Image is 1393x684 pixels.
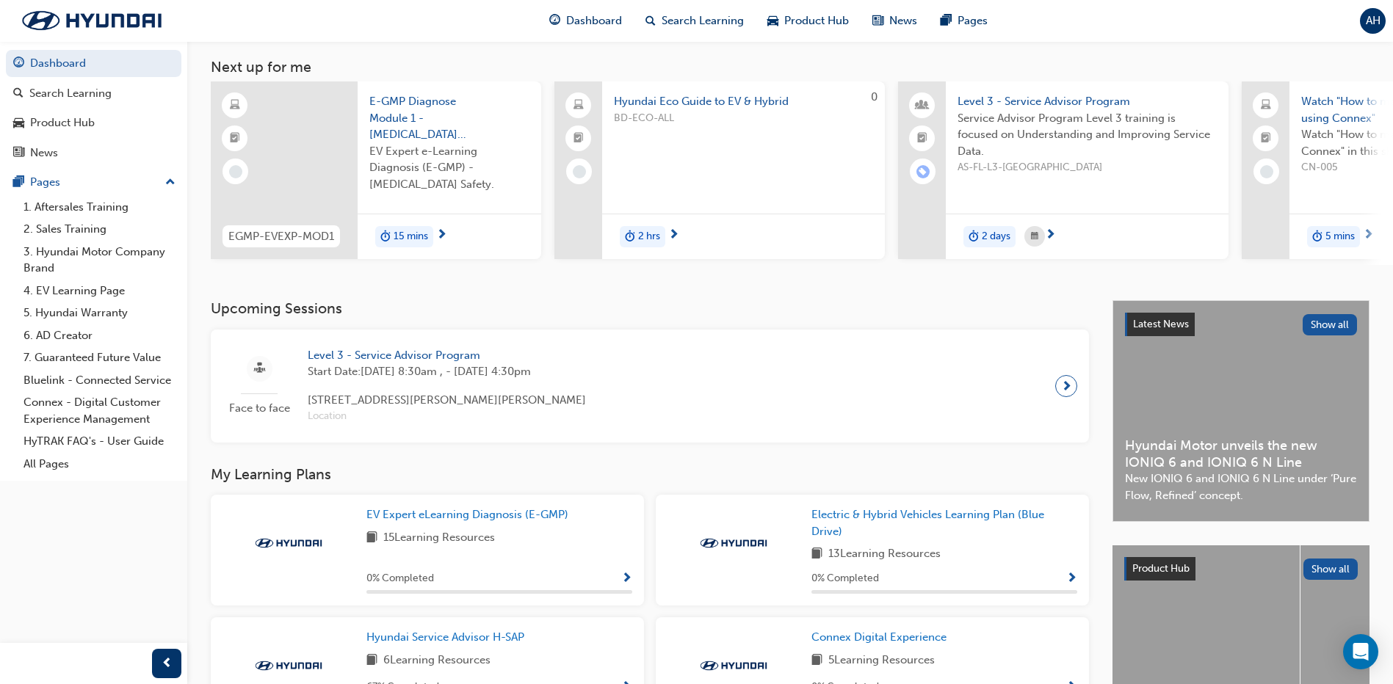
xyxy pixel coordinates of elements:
a: Level 3 - Service Advisor ProgramService Advisor Program Level 3 training is focused on Understan... [898,81,1229,259]
span: 2 days [982,228,1010,245]
a: Electric & Hybrid Vehicles Learning Plan (Blue Drive) [811,506,1077,539]
span: EGMP-EVEXP-MOD1 [228,228,334,245]
span: sessionType_FACE_TO_FACE-icon [254,360,265,378]
span: search-icon [13,87,23,101]
img: Trak [7,5,176,36]
span: 0 % Completed [811,570,879,587]
span: [STREET_ADDRESS][PERSON_NAME][PERSON_NAME] [308,392,586,409]
h3: My Learning Plans [211,466,1089,483]
span: car-icon [13,117,24,130]
span: booktick-icon [917,129,927,148]
button: AH [1360,8,1386,34]
span: prev-icon [162,655,173,673]
a: HyTRAK FAQ's - User Guide [18,430,181,453]
a: EV Expert eLearning Diagnosis (E-GMP) [366,506,574,523]
span: learningResourceType_ELEARNING-icon [230,96,240,115]
span: Connex Digital Experience [811,630,947,644]
span: AS-FL-L3-[GEOGRAPHIC_DATA] [958,159,1217,176]
span: Electric & Hybrid Vehicles Learning Plan (Blue Drive) [811,508,1044,538]
button: DashboardSearch LearningProduct HubNews [6,47,181,169]
button: Show Progress [621,570,632,588]
a: Connex Digital Experience [811,629,952,646]
span: duration-icon [380,228,391,247]
div: Search Learning [29,85,112,102]
a: Product Hub [6,109,181,137]
a: Latest NewsShow all [1125,313,1357,336]
span: duration-icon [625,228,635,247]
span: 0 % Completed [366,570,434,587]
span: Level 3 - Service Advisor Program [308,347,586,364]
a: 2. Sales Training [18,218,181,241]
span: next-icon [1045,229,1056,242]
span: EV Expert e-Learning Diagnosis (E-GMP) - [MEDICAL_DATA] Safety. [369,143,529,193]
span: news-icon [872,12,883,30]
h3: Next up for me [187,59,1393,76]
a: 3. Hyundai Motor Company Brand [18,241,181,280]
a: 1. Aftersales Training [18,196,181,219]
span: laptop-icon [574,96,584,115]
span: learningRecordVerb_NONE-icon [1260,165,1273,178]
span: duration-icon [1312,228,1323,247]
button: Show all [1303,314,1358,335]
span: duration-icon [969,228,979,247]
span: Search Learning [662,12,744,29]
span: guage-icon [13,57,24,70]
span: book-icon [366,529,377,547]
button: Show all [1303,559,1358,580]
span: 5 mins [1325,228,1355,245]
button: Pages [6,169,181,196]
span: Hyundai Motor unveils the new IONIQ 6 and IONIQ 6 N Line [1125,437,1357,470]
a: pages-iconPages [929,6,999,36]
span: search-icon [645,12,656,30]
img: Trak [693,658,774,673]
a: Dashboard [6,50,181,77]
span: E-GMP Diagnose Module 1 - [MEDICAL_DATA] Safety [369,93,529,143]
a: News [6,139,181,167]
a: Latest NewsShow allHyundai Motor unveils the new IONIQ 6 and IONIQ 6 N LineNew IONIQ 6 and IONIQ ... [1112,300,1370,522]
span: Level 3 - Service Advisor Program [958,93,1217,110]
span: laptop-icon [1261,96,1271,115]
a: search-iconSearch Learning [634,6,756,36]
a: 0Hyundai Eco Guide to EV & HybridBD-ECO-ALLduration-icon2 hrs [554,81,885,259]
span: learningRecordVerb_ENROLL-icon [916,165,930,178]
a: 7. Guaranteed Future Value [18,346,181,369]
span: Start Date: [DATE] 8:30am , - [DATE] 4:30pm [308,363,586,380]
div: Product Hub [30,114,95,131]
span: AH [1366,12,1381,29]
span: book-icon [366,652,377,670]
span: booktick-icon [1261,129,1271,148]
span: 6 Learning Resources [383,652,491,670]
div: Pages [30,174,60,191]
a: Face to faceLevel 3 - Service Advisor ProgramStart Date:[DATE] 8:30am , - [DATE] 4:30pm[STREET_AD... [222,341,1077,431]
span: Pages [958,12,988,29]
span: Show Progress [1066,572,1077,586]
span: Face to face [222,400,296,417]
span: booktick-icon [574,129,584,148]
span: Show Progress [621,572,632,586]
span: 5 Learning Resources [828,652,935,670]
span: book-icon [811,652,822,670]
a: All Pages [18,453,181,476]
span: 15 Learning Resources [383,529,495,547]
button: Show Progress [1066,570,1077,588]
img: Trak [248,536,329,550]
div: Open Intercom Messenger [1343,634,1378,669]
a: Hyundai Service Advisor H-SAP [366,629,530,646]
span: 13 Learning Resources [828,545,941,564]
span: Latest News [1133,318,1189,330]
span: BD-ECO-ALL [614,110,873,127]
span: learningRecordVerb_NONE-icon [229,165,242,178]
span: Product Hub [1132,562,1190,575]
a: 4. EV Learning Page [18,280,181,302]
span: Location [308,408,586,425]
span: 15 mins [394,228,428,245]
span: pages-icon [941,12,952,30]
a: Bluelink - Connected Service [18,369,181,392]
span: News [889,12,917,29]
span: booktick-icon [230,129,240,148]
div: News [30,145,58,161]
a: Search Learning [6,80,181,107]
span: book-icon [811,545,822,564]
